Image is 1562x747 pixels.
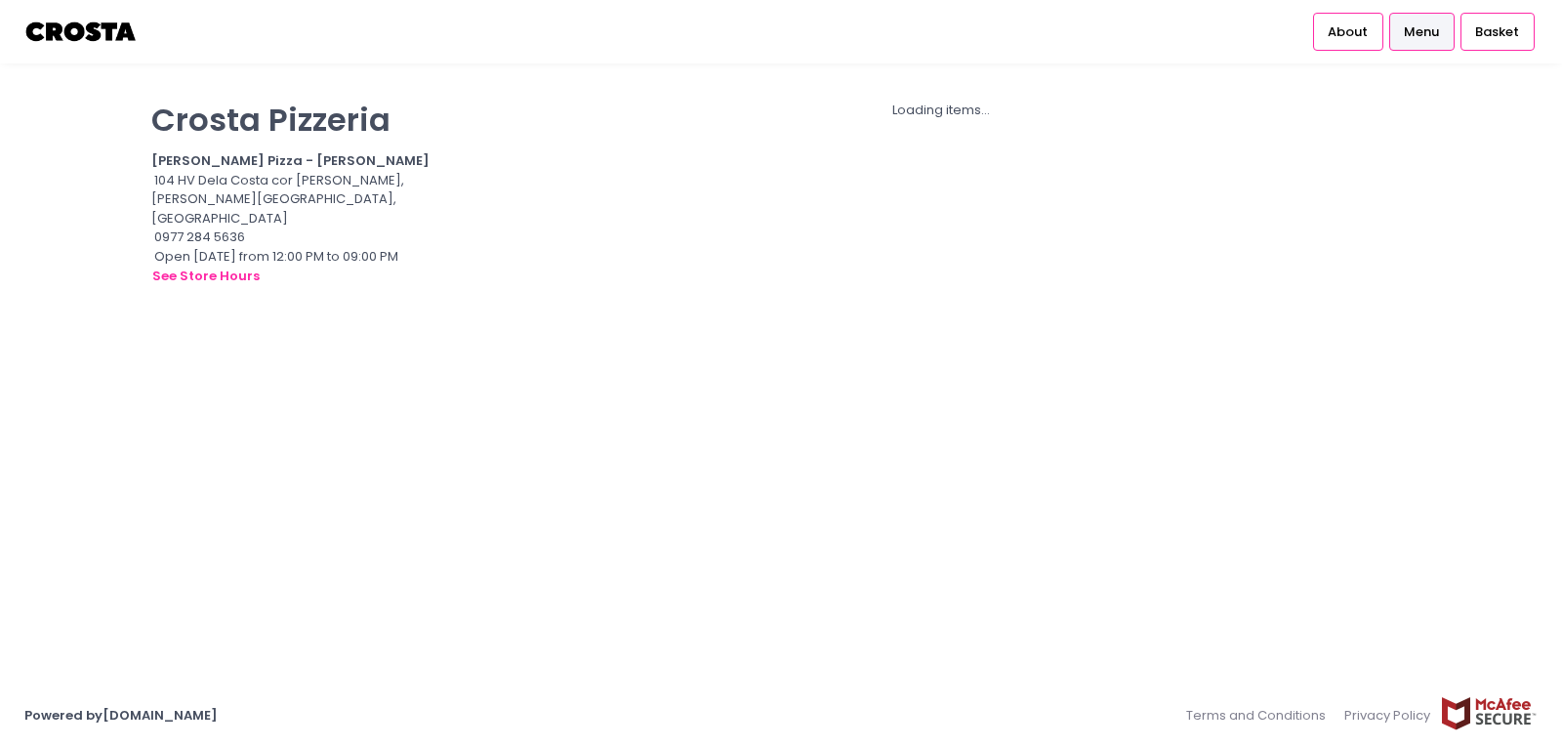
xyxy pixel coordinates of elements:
[24,706,218,725] a: Powered by[DOMAIN_NAME]
[151,171,448,228] div: 104 HV Dela Costa cor [PERSON_NAME], [PERSON_NAME][GEOGRAPHIC_DATA], [GEOGRAPHIC_DATA]
[151,247,448,287] div: Open [DATE] from 12:00 PM to 09:00 PM
[151,266,261,287] button: see store hours
[1336,696,1441,734] a: Privacy Policy
[1404,22,1439,42] span: Menu
[1440,696,1538,730] img: mcafee-secure
[1328,22,1368,42] span: About
[1475,22,1519,42] span: Basket
[1186,696,1336,734] a: Terms and Conditions
[151,151,430,170] b: [PERSON_NAME] Pizza - [PERSON_NAME]
[151,228,448,247] div: 0977 284 5636
[473,101,1411,120] div: Loading items...
[1389,13,1455,50] a: Menu
[151,101,448,139] p: Crosta Pizzeria
[1313,13,1383,50] a: About
[24,15,139,49] img: logo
